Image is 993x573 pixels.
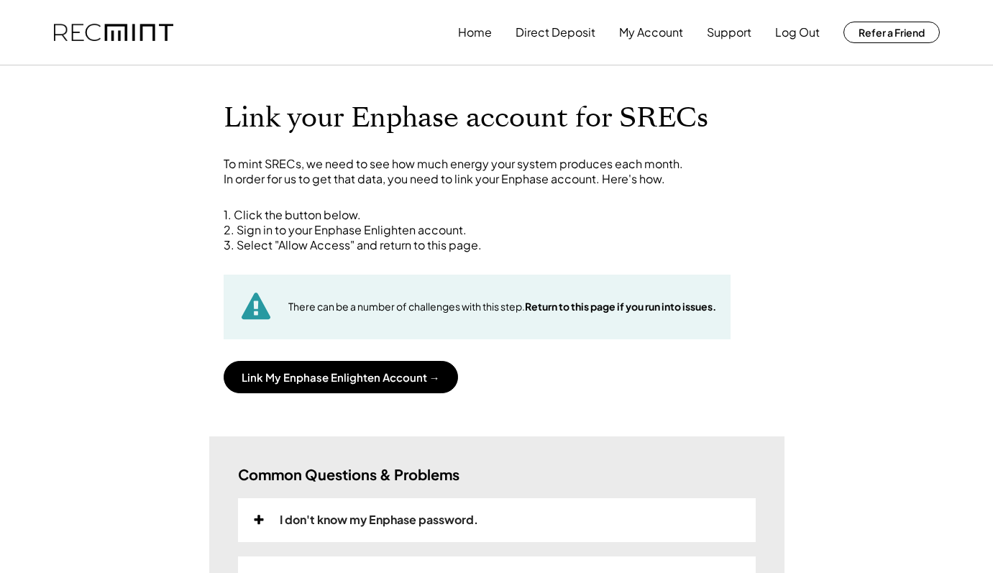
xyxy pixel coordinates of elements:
[224,361,458,393] button: Link My Enphase Enlighten Account →
[224,157,770,187] div: To mint SRECs, we need to see how much energy your system produces each month. In order for us to...
[843,22,940,43] button: Refer a Friend
[224,101,770,135] h1: Link your Enphase account for SRECs
[224,208,770,252] div: 1. Click the button below. 2. Sign in to your Enphase Enlighten account. 3. Select "Allow Access"...
[707,18,751,47] button: Support
[619,18,683,47] button: My Account
[288,300,716,314] div: There can be a number of challenges with this step.
[458,18,492,47] button: Home
[280,513,478,528] div: I don't know my Enphase password.
[775,18,820,47] button: Log Out
[54,24,173,42] img: recmint-logotype%403x.png
[238,465,459,484] h3: Common Questions & Problems
[516,18,595,47] button: Direct Deposit
[525,300,716,313] strong: Return to this page if you run into issues.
